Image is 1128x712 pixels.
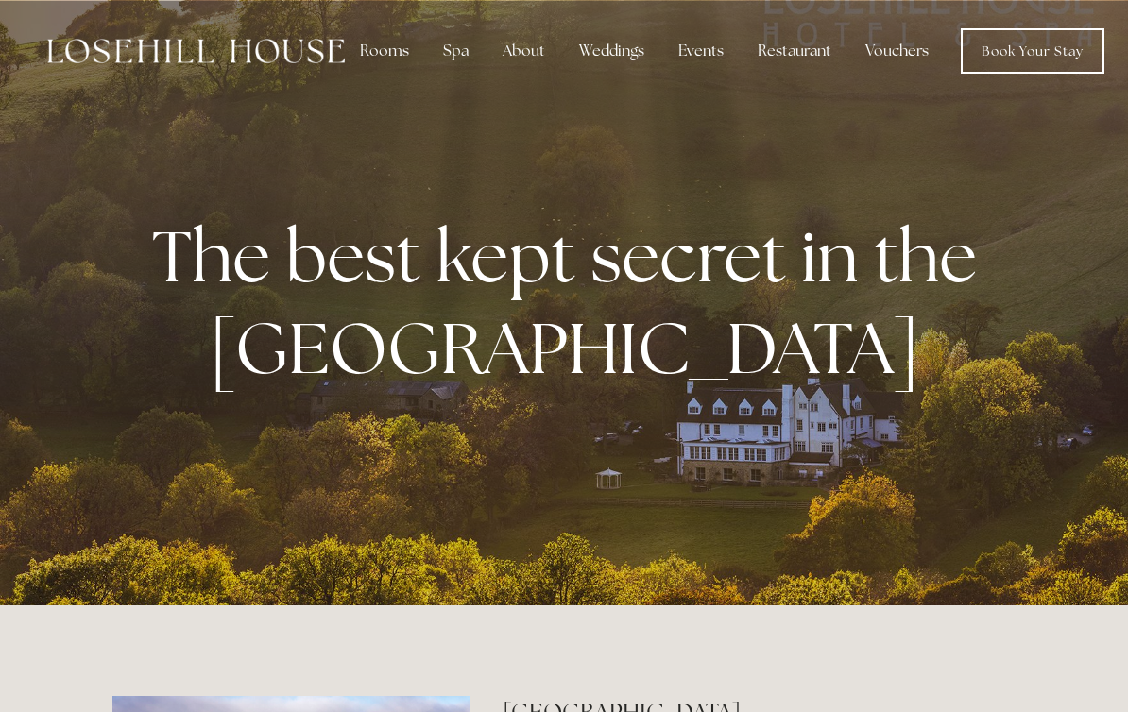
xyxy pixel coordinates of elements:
a: Vouchers [850,32,944,70]
div: Weddings [564,32,659,70]
a: Book Your Stay [961,28,1104,74]
div: About [487,32,560,70]
strong: The best kept secret in the [GEOGRAPHIC_DATA] [152,210,992,395]
div: Events [663,32,739,70]
div: Restaurant [743,32,846,70]
img: Losehill House [47,39,345,63]
div: Rooms [345,32,424,70]
div: Spa [428,32,484,70]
